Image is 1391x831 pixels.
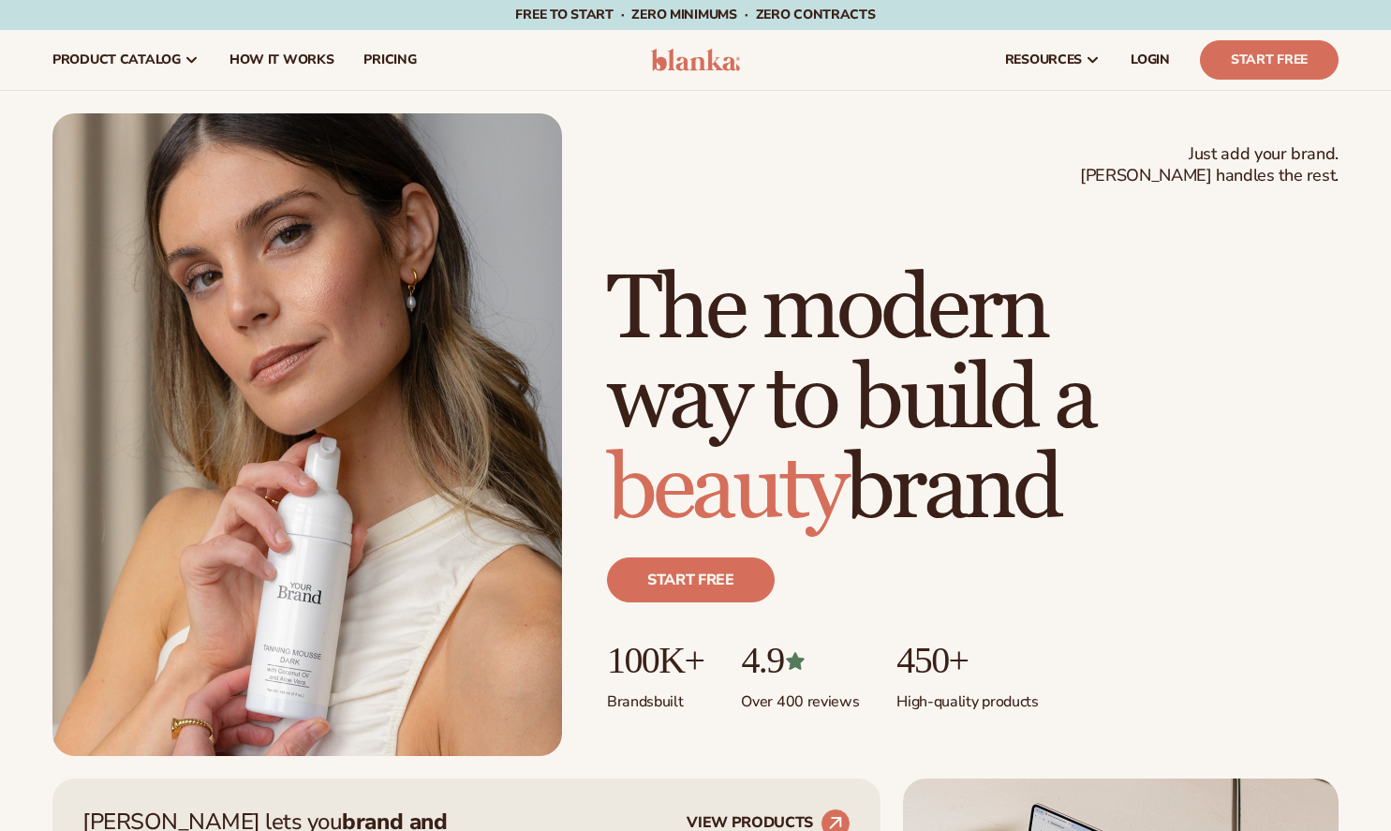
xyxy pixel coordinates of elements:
p: 4.9 [741,640,859,681]
p: High-quality products [896,681,1038,712]
a: product catalog [37,30,215,90]
img: logo [651,49,740,71]
a: resources [990,30,1116,90]
span: pricing [363,52,416,67]
span: Free to start · ZERO minimums · ZERO contracts [515,6,875,23]
p: 450+ [896,640,1038,681]
p: 100K+ [607,640,703,681]
a: How It Works [215,30,349,90]
h1: The modern way to build a brand [607,265,1339,535]
a: Start free [607,557,775,602]
span: How It Works [229,52,334,67]
span: resources [1005,52,1082,67]
span: Just add your brand. [PERSON_NAME] handles the rest. [1080,143,1339,187]
span: beauty [607,435,845,544]
span: product catalog [52,52,181,67]
span: LOGIN [1131,52,1170,67]
p: Over 400 reviews [741,681,859,712]
img: Female holding tanning mousse. [52,113,562,756]
a: pricing [348,30,431,90]
a: LOGIN [1116,30,1185,90]
p: Brands built [607,681,703,712]
a: Start Free [1200,40,1339,80]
